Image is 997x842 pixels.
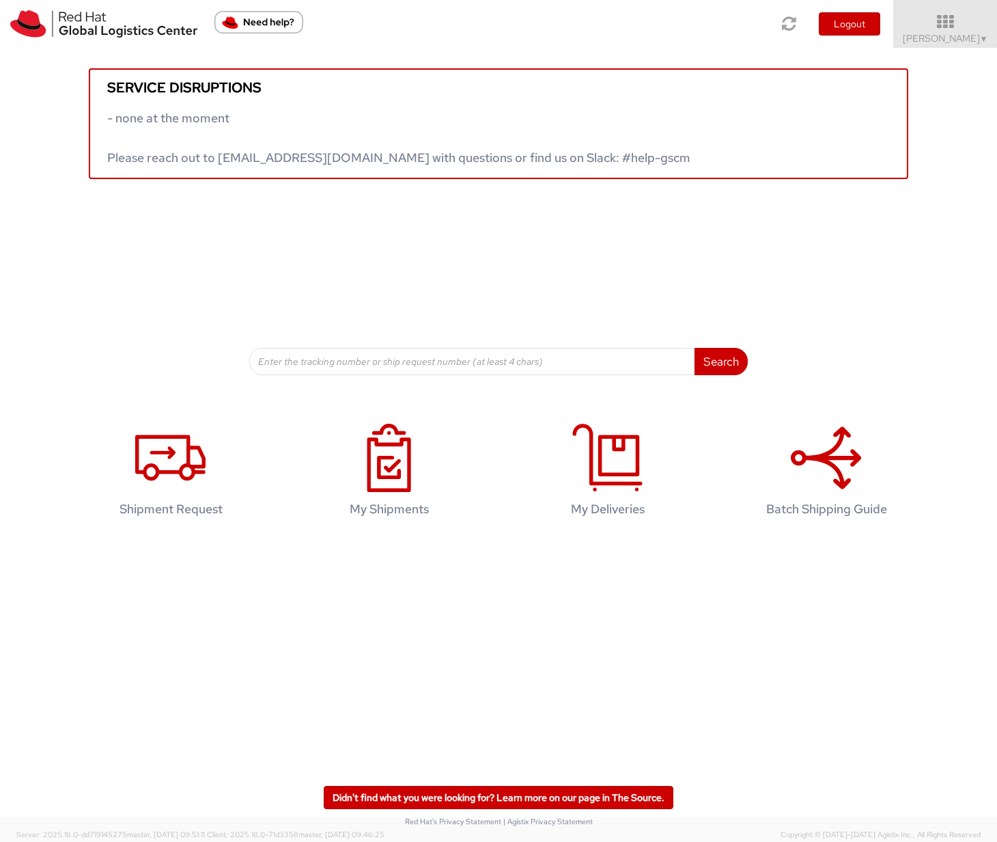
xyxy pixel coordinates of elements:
[819,12,880,36] button: Logout
[214,11,303,33] button: Need help?
[503,817,593,826] a: | Agistix Privacy Statement
[68,409,273,537] a: Shipment Request
[324,786,673,809] a: Didn't find what you were looking for? Learn more on our page in The Source.
[298,830,384,839] span: master, [DATE] 09:46:25
[694,348,748,375] button: Search
[107,110,690,165] span: - none at the moment Please reach out to [EMAIL_ADDRESS][DOMAIN_NAME] with questions or find us o...
[249,348,695,375] input: Enter the tracking number or ship request number (at least 4 chars)
[405,817,501,826] a: Red Hat's Privacy Statement
[505,409,710,537] a: My Deliveries
[903,32,988,44] span: [PERSON_NAME]
[127,830,205,839] span: master, [DATE] 09:51:11
[301,502,477,516] h4: My Shipments
[781,830,981,841] span: Copyright © [DATE]-[DATE] Agistix Inc., All Rights Reserved
[287,409,492,537] a: My Shipments
[107,80,890,95] h5: Service disruptions
[10,10,197,38] img: rh-logistics-00dfa346123c4ec078e1.svg
[16,830,205,839] span: Server: 2025.18.0-dd719145275
[724,409,929,537] a: Batch Shipping Guide
[738,502,914,516] h4: Batch Shipping Guide
[207,830,384,839] span: Client: 2025.18.0-71d3358
[980,33,988,44] span: ▼
[89,68,908,179] a: Service disruptions - none at the moment Please reach out to [EMAIL_ADDRESS][DOMAIN_NAME] with qu...
[83,502,259,516] h4: Shipment Request
[520,502,696,516] h4: My Deliveries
